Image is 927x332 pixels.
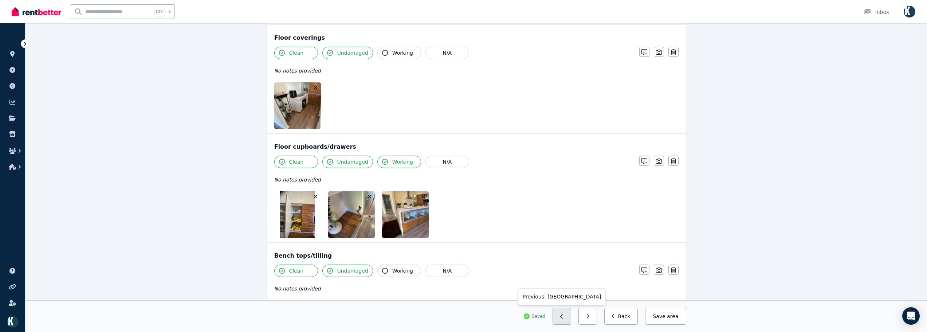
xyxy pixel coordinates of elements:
button: Working [377,47,421,59]
span: Clean [289,49,304,56]
button: N/A [425,47,469,59]
button: Undamaged [322,156,373,168]
div: Bench tops/tilling [274,251,679,260]
img: RentBetter [12,6,61,17]
button: Undamaged [322,47,373,59]
span: k [168,9,171,15]
div: Floor coverings [274,34,679,42]
button: Back [604,308,638,325]
img: IMG_0380.jpg [382,191,444,238]
button: Working [377,265,421,277]
button: N/A [425,156,469,168]
div: Floor cupboards/drawers [274,142,679,151]
button: Clean [274,265,318,277]
span: area [667,313,678,320]
img: Omid Ferdowsian as trustee for The Ferdowsian Trust [904,6,915,17]
span: Clean [289,158,304,165]
div: Inbox [864,8,889,16]
span: Working [392,158,413,165]
span: No notes provided [274,177,321,183]
span: Clean [289,267,304,274]
button: Undamaged [322,265,373,277]
img: Omid Ferdowsian as trustee for The Ferdowsian Trust [7,316,19,328]
span: Saved [532,313,545,319]
button: Clean [274,156,318,168]
button: Working [377,156,421,168]
button: Clean [274,47,318,59]
div: Open Intercom Messenger [902,307,920,325]
button: N/A [425,265,469,277]
span: Working [392,49,413,56]
span: No notes provided [274,286,321,292]
span: Undamaged [337,158,368,165]
span: Undamaged [337,267,368,274]
div: Previous: [GEOGRAPHIC_DATA] [518,288,606,305]
img: IMG_0383.jpg [280,191,315,238]
img: IMG_0384.jpg [328,191,390,238]
span: Ctrl [154,7,165,16]
span: Working [392,267,413,274]
span: Undamaged [337,49,368,56]
button: Save area [645,308,686,325]
span: No notes provided [274,68,321,74]
img: IMG_0382.jpg [274,82,337,129]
